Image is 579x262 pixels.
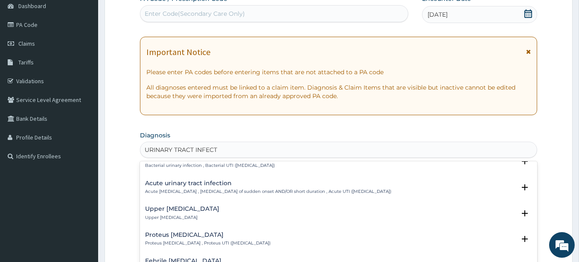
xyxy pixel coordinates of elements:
[520,234,530,244] i: open select status
[145,9,245,18] div: Enter Code(Secondary Care Only)
[145,206,219,212] h4: Upper [MEDICAL_DATA]
[140,4,160,25] div: Minimize live chat window
[428,10,448,19] span: [DATE]
[146,83,531,100] p: All diagnoses entered must be linked to a claim item. Diagnosis & Claim Items that are visible bu...
[145,163,275,169] p: Bacterial urinary infection , Bacterial UTI ([MEDICAL_DATA])
[18,40,35,47] span: Claims
[18,58,34,66] span: Tariffs
[520,182,530,192] i: open select status
[145,189,391,195] p: Acute [MEDICAL_DATA] , [MEDICAL_DATA] of sudden onset AND/OR short duration , Acute UTI ([MEDICAL...
[520,156,530,166] i: open select status
[145,180,391,186] h4: Acute urinary tract infection
[44,48,143,59] div: Chat with us now
[18,2,46,10] span: Dashboard
[4,173,163,203] textarea: Type your message and hit 'Enter'
[146,68,531,76] p: Please enter PA codes before entering items that are not attached to a PA code
[49,77,118,163] span: We're online!
[146,47,210,57] h1: Important Notice
[140,131,170,140] label: Diagnosis
[145,215,219,221] p: Upper [MEDICAL_DATA]
[520,208,530,218] i: open select status
[145,232,271,238] h4: Proteus [MEDICAL_DATA]
[16,43,35,64] img: d_794563401_company_1708531726252_794563401
[145,240,271,246] p: Proteus [MEDICAL_DATA] , Proteus UTI ([MEDICAL_DATA])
